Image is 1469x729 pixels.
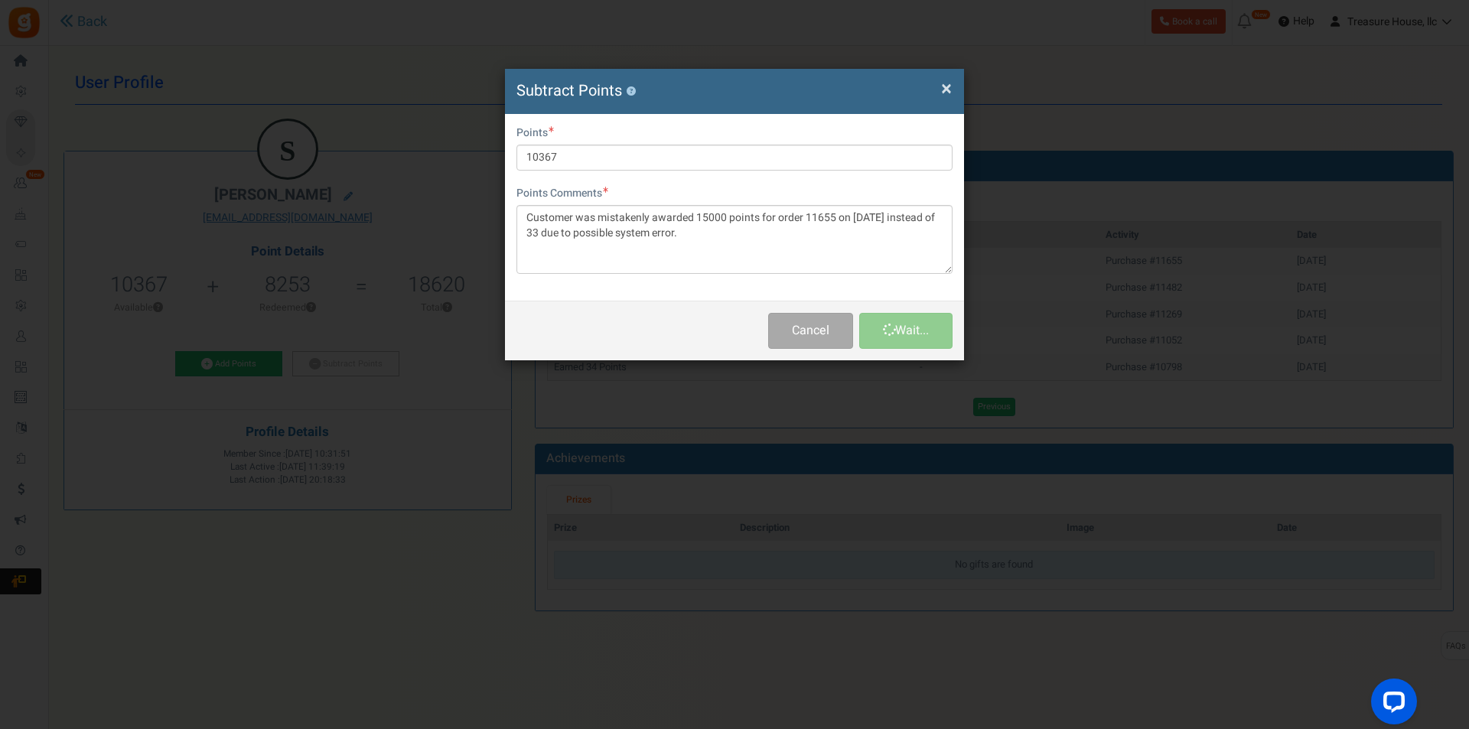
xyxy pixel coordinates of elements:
[516,80,953,103] h4: Subtract Points
[626,86,636,96] button: ?
[941,74,952,103] span: ×
[768,313,853,349] button: Cancel
[516,186,608,201] label: Points Comments
[516,125,554,141] label: Points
